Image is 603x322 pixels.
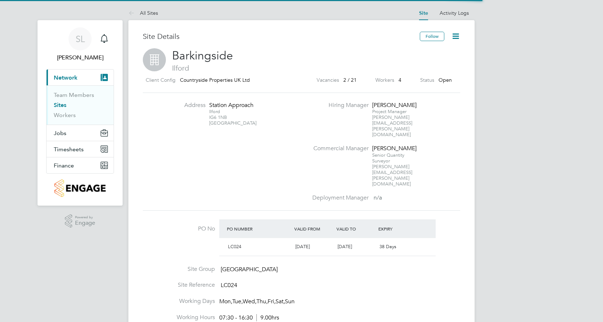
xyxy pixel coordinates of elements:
[292,222,335,235] div: Valid From
[439,77,452,83] span: Open
[47,125,114,141] button: Jobs
[65,214,96,228] a: Powered byEngage
[256,314,279,321] span: 9.00hrs
[420,76,434,85] label: Status
[143,225,215,233] label: PO No
[47,70,114,85] button: Network
[420,32,444,41] button: Follow
[146,76,176,85] label: Client Config
[221,266,278,273] span: [GEOGRAPHIC_DATA]
[209,109,254,126] div: Ilford IG6 1NB [GEOGRAPHIC_DATA]
[143,298,215,305] label: Working Days
[399,77,401,83] span: 4
[372,114,412,138] span: [PERSON_NAME][EMAIL_ADDRESS][PERSON_NAME][DOMAIN_NAME]
[372,102,417,109] div: [PERSON_NAME]
[143,32,420,41] h3: Site Details
[47,141,114,157] button: Timesheets
[46,27,114,62] a: SL[PERSON_NAME]
[47,85,114,125] div: Network
[54,179,105,197] img: countryside-properties-logo-retina.png
[143,63,460,73] span: Ilford
[295,243,310,250] span: [DATE]
[256,298,268,305] span: Thu,
[75,214,95,220] span: Powered by
[38,20,123,206] nav: Main navigation
[225,222,292,235] div: PO Number
[268,298,276,305] span: Fri,
[308,102,369,109] label: Hiring Manager
[419,10,428,16] a: Site
[54,91,94,98] a: Team Members
[75,220,95,226] span: Engage
[221,282,237,289] span: LC024
[372,108,406,115] span: Project Manager
[172,49,233,63] span: Barkingside
[46,53,114,62] span: Selda Lee
[372,152,404,164] span: Senior Quantity Surveyor
[46,179,114,197] a: Go to home page
[232,298,243,305] span: Tue,
[76,34,85,44] span: SL
[209,102,254,109] div: Station Approach
[375,76,394,85] label: Workers
[374,194,382,201] span: n/a
[47,157,114,173] button: Finance
[54,102,66,108] a: Sites
[180,77,250,83] span: Countryside Properties UK Ltd
[276,298,285,305] span: Sat,
[166,102,206,109] label: Address
[379,243,396,250] span: 38 Days
[338,243,352,250] span: [DATE]
[317,76,339,85] label: Vacancies
[219,314,279,322] div: 07:30 - 16:30
[54,162,74,169] span: Finance
[372,145,417,152] div: [PERSON_NAME]
[54,146,84,153] span: Timesheets
[440,10,469,16] a: Activity Logs
[54,112,76,118] a: Workers
[308,145,369,152] label: Commercial Manager
[243,298,256,305] span: Wed,
[377,222,419,235] div: Expiry
[54,130,66,137] span: Jobs
[285,298,295,305] span: Sun
[228,243,241,250] span: LC024
[143,281,215,289] label: Site Reference
[143,314,215,321] label: Working Hours
[343,77,357,83] span: 2 / 21
[219,298,232,305] span: Mon,
[335,222,377,235] div: Valid To
[308,194,369,202] label: Deployment Manager
[143,265,215,273] label: Site Group
[372,164,412,187] span: [PERSON_NAME][EMAIL_ADDRESS][PERSON_NAME][DOMAIN_NAME]
[54,74,78,81] span: Network
[128,10,158,16] a: All Sites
